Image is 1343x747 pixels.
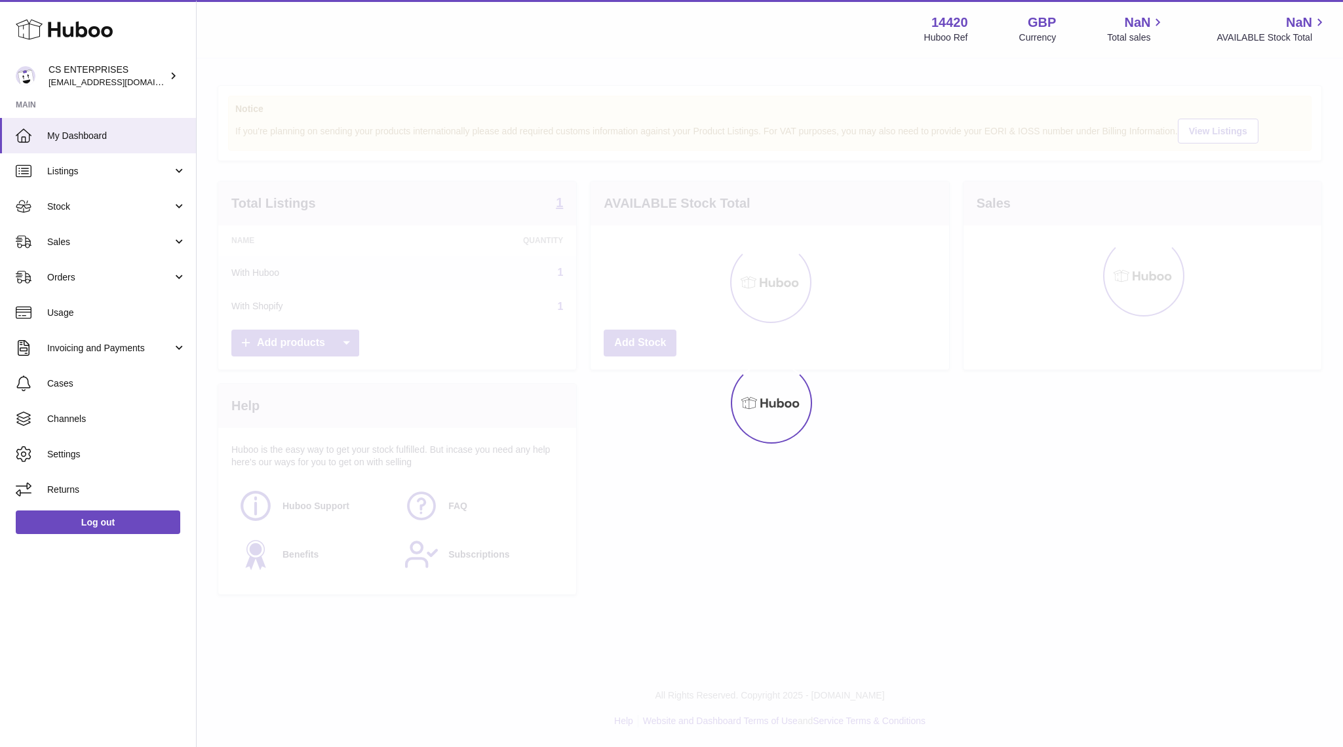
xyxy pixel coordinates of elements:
[1107,31,1165,44] span: Total sales
[47,307,186,319] span: Usage
[47,130,186,142] span: My Dashboard
[49,77,193,87] span: [EMAIL_ADDRESS][DOMAIN_NAME]
[1019,31,1057,44] div: Currency
[47,201,172,213] span: Stock
[47,342,172,354] span: Invoicing and Payments
[47,413,186,425] span: Channels
[1028,14,1056,31] strong: GBP
[47,484,186,496] span: Returns
[1216,31,1327,44] span: AVAILABLE Stock Total
[16,66,35,86] img: csenterprisesholding@gmail.com
[931,14,968,31] strong: 14420
[47,377,186,390] span: Cases
[47,236,172,248] span: Sales
[1286,14,1312,31] span: NaN
[1216,14,1327,44] a: NaN AVAILABLE Stock Total
[49,64,166,88] div: CS ENTERPRISES
[1124,14,1150,31] span: NaN
[1107,14,1165,44] a: NaN Total sales
[16,510,180,534] a: Log out
[924,31,968,44] div: Huboo Ref
[47,165,172,178] span: Listings
[47,448,186,461] span: Settings
[47,271,172,284] span: Orders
